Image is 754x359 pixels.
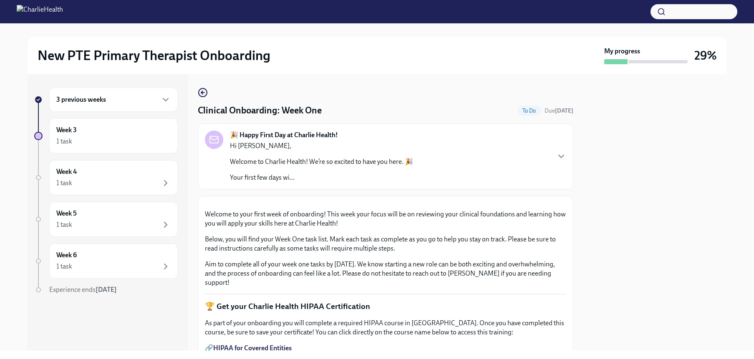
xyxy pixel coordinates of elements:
[205,344,566,353] p: 🔗
[545,107,573,114] span: Due
[205,235,566,253] p: Below, you will find your Week One task list. Mark each task as complete as you go to help you st...
[230,157,413,166] p: Welcome to Charlie Health! We’re so excited to have you here. 🎉
[56,209,77,218] h6: Week 5
[205,210,566,228] p: Welcome to your first week of onboarding! This week your focus will be on reviewing your clinical...
[34,160,178,195] a: Week 41 task
[56,178,72,188] div: 1 task
[56,126,77,135] h6: Week 3
[34,118,178,153] a: Week 31 task
[230,141,413,151] p: Hi [PERSON_NAME],
[56,167,77,176] h6: Week 4
[34,202,178,237] a: Week 51 task
[49,88,178,112] div: 3 previous weeks
[56,95,106,104] h6: 3 previous weeks
[56,220,72,229] div: 1 task
[34,244,178,279] a: Week 61 task
[213,344,292,352] a: HIPAA for Covered Entities
[545,107,573,115] span: September 20th, 2025 09:00
[694,48,717,63] h3: 29%
[17,5,63,18] img: CharlieHealth
[198,104,322,117] h4: Clinical Onboarding: Week One
[56,262,72,271] div: 1 task
[205,301,566,312] p: 🏆 Get your Charlie Health HIPAA Certification
[205,260,566,287] p: Aim to complete all of your week one tasks by [DATE]. We know starting a new role can be both exc...
[56,137,72,146] div: 1 task
[56,251,77,260] h6: Week 6
[555,107,573,114] strong: [DATE]
[49,286,117,294] span: Experience ends
[604,47,640,56] strong: My progress
[205,319,566,337] p: As part of your onboarding you will complete a required HIPAA course in [GEOGRAPHIC_DATA]. Once y...
[230,173,413,182] p: Your first few days wi...
[38,47,270,64] h2: New PTE Primary Therapist Onboarding
[517,108,541,114] span: To Do
[96,286,117,294] strong: [DATE]
[230,131,338,140] strong: 🎉 Happy First Day at Charlie Health!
